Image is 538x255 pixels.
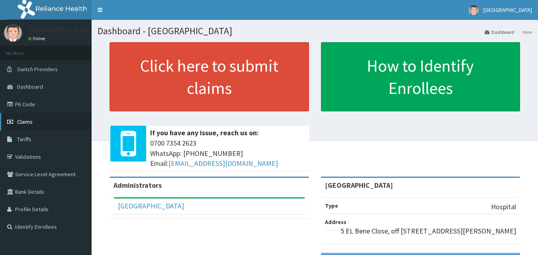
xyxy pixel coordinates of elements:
[110,42,309,111] a: Click here to submit claims
[98,26,532,36] h1: Dashboard - [GEOGRAPHIC_DATA]
[150,138,305,169] span: 0700 7354 2623 WhatsApp: [PHONE_NUMBER] Email:
[113,181,162,190] b: Administrators
[340,226,516,236] p: 5 EL Bene Close, off [STREET_ADDRESS][PERSON_NAME]
[321,42,520,111] a: How to Identify Enrollees
[325,181,393,190] strong: [GEOGRAPHIC_DATA]
[150,128,259,137] b: If you have any issue, reach us on:
[17,83,43,90] span: Dashboard
[118,201,184,210] a: [GEOGRAPHIC_DATA]
[28,26,94,33] p: [GEOGRAPHIC_DATA]
[17,136,31,143] span: Tariffs
[168,159,278,168] a: [EMAIL_ADDRESS][DOMAIN_NAME]
[4,24,22,42] img: User Image
[483,6,532,14] span: [GEOGRAPHIC_DATA]
[469,5,479,15] img: User Image
[485,29,514,35] a: Dashboard
[17,118,33,125] span: Claims
[17,66,58,73] span: Switch Providers
[491,202,516,212] p: Hospital
[515,29,532,35] li: Here
[325,202,338,209] b: Type
[28,36,47,41] a: Online
[325,218,346,226] b: Address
